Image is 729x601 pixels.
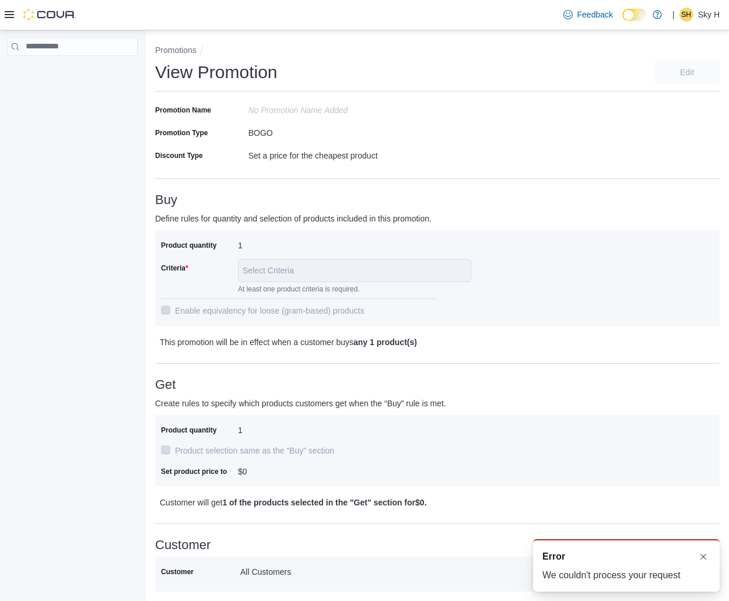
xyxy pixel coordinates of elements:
p: Customer will get [160,495,576,509]
span: Feedback [577,9,613,20]
h3: Buy [155,193,720,207]
div: At least one product criteria is required. [238,282,394,294]
h3: Customer [155,538,720,552]
div: No Promotion Name added [248,101,437,115]
button: Dismiss toast [696,550,710,564]
b: 1 of the products selected in the "Get" section for $0 . [222,498,426,507]
div: All Customers [240,563,392,577]
b: any 1 product(s) [353,338,417,347]
div: 1 [238,421,394,435]
div: Sky H [679,8,693,22]
p: | [672,8,675,22]
nav: Complex example [7,58,138,86]
h3: Get [155,378,720,392]
input: Dark Mode [622,9,647,21]
button: Edit [654,61,720,84]
label: Promotion Name [155,106,211,115]
button: Promotions [155,45,197,55]
p: Create rules to specify which products customers get when the “Buy” rule is met. [155,396,579,410]
p: This promotion will be in effect when a customer buys [160,335,576,349]
label: Discount Type [155,151,203,160]
h1: View Promotion [155,61,278,84]
label: Set product price to [161,467,227,476]
div: BOGO [248,124,437,138]
div: Notification [542,550,710,564]
p: Sky H [698,8,720,22]
div: $0 [238,462,394,476]
span: SH [681,8,691,22]
label: Enable equivalency for loose (gram-based) products [161,304,365,318]
label: Product selection same as the “Buy” section [161,444,334,458]
span: Dark Mode [622,21,623,22]
span: Error [542,550,565,564]
label: Criteria [161,263,188,273]
nav: An example of EuiBreadcrumbs [155,44,720,58]
p: Define rules for quantity and selection of products included in this promotion. [155,212,579,226]
label: Customer [161,567,194,577]
span: Edit [680,66,694,78]
a: Feedback [559,3,618,26]
div: Set a price for the cheapest product [248,146,437,160]
div: We couldn't process your request [542,568,710,582]
label: Product quantity [161,426,216,435]
label: Promotion Type [155,128,208,138]
label: Product quantity [161,241,216,250]
div: 1 [238,236,394,250]
img: Cova [23,9,76,20]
